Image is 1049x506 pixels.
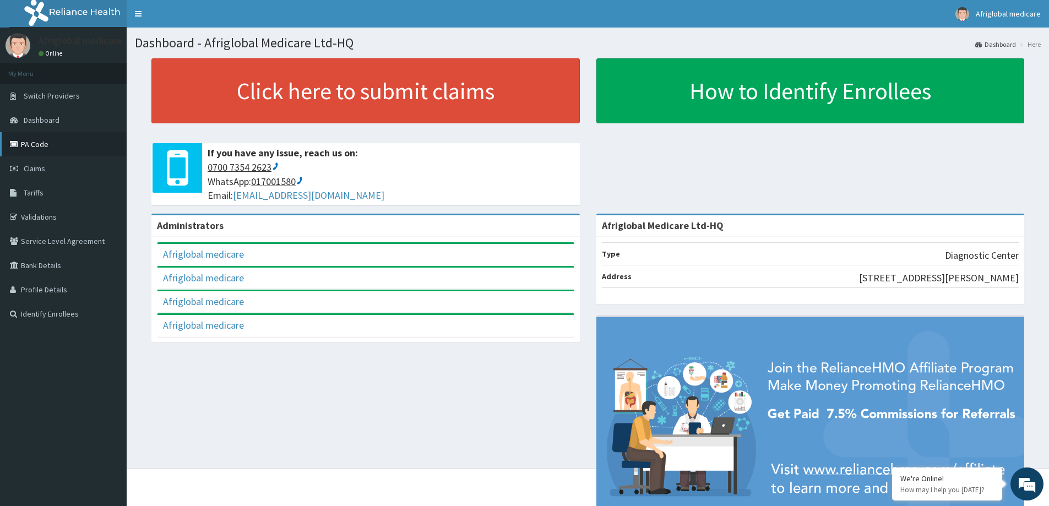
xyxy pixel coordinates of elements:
span: Tariffs [24,188,44,198]
a: Dashboard [975,40,1016,49]
ctcspan: 017001580 [251,175,296,188]
li: Here [1017,40,1041,49]
img: User Image [6,33,30,58]
a: Afriglobal medicare [163,248,244,260]
p: Afriglobal medicare [39,36,122,46]
b: Address [602,271,632,281]
a: [EMAIL_ADDRESS][DOMAIN_NAME] [233,189,384,202]
span: Afriglobal medicare [976,9,1041,19]
a: Online [39,50,65,57]
p: Diagnostic Center [945,248,1019,263]
ctcspan: 0700 7354 2623 [208,161,271,173]
img: User Image [955,7,969,21]
a: Afriglobal medicare [163,271,244,284]
ctc: Call 0700 7354 2623 with Linkus Desktop Client [208,161,279,173]
p: How may I help you today? [900,485,994,494]
b: If you have any issue, reach us on: [208,146,358,159]
ctc: Call 017001580 with Linkus Desktop Client [251,175,303,188]
span: Switch Providers [24,91,80,101]
span: WhatsApp: Email: [208,160,574,203]
div: We're Online! [900,474,994,483]
b: Type [602,249,620,259]
span: Claims [24,164,45,173]
span: Dashboard [24,115,59,125]
b: Administrators [157,219,224,232]
a: Click here to submit claims [151,58,580,123]
a: How to Identify Enrollees [596,58,1025,123]
a: Afriglobal medicare [163,319,244,331]
p: [STREET_ADDRESS][PERSON_NAME] [859,271,1019,285]
h1: Dashboard - Afriglobal Medicare Ltd-HQ [135,36,1041,50]
strong: Afriglobal Medicare Ltd-HQ [602,219,724,232]
a: Afriglobal medicare [163,295,244,308]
